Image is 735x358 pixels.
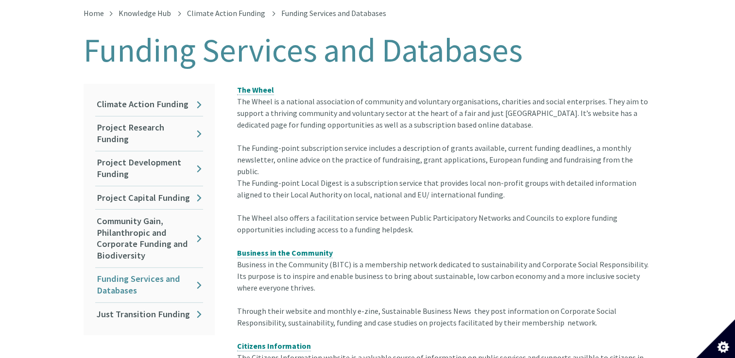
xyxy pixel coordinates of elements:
[237,341,311,351] span: Citizens Information
[95,151,203,186] a: Project Development Funding
[696,319,735,358] button: Set cookie preferences
[84,8,104,18] a: Home
[95,116,203,151] a: Project Research Funding
[95,303,203,325] a: Just Transition Funding
[237,341,311,351] a: Citizens Information
[119,8,171,18] a: Knowledge Hub
[95,210,203,267] a: Community Gain, Philanthropic and Corporate Funding and Biodiversity
[187,8,265,18] a: Climate Action Funding
[95,93,203,116] a: Climate Action Funding
[95,186,203,209] a: Project Capital Funding
[237,248,333,258] a: Business in the Community
[281,8,386,18] span: Funding Services and Databases
[237,142,652,177] div: The Funding-point subscription service includes a description of grants available, current fundin...
[237,212,652,247] div: The Wheel also offers a facilitation service between Public Participatory Networks and Councils t...
[237,85,274,95] a: The Wheel
[237,84,652,142] div: The Wheel is a national association of community and voluntary organisations, charities and socia...
[237,177,652,212] div: The Funding-point Local Digest is a subscription service that provides local non-profit groups wi...
[84,33,652,68] h1: Funding Services and Databases
[95,268,203,302] a: Funding Services and Databases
